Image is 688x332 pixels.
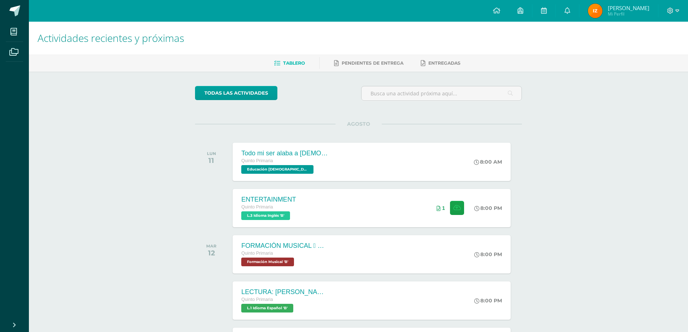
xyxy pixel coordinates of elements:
span: 1 [442,205,445,211]
div: 11 [207,156,216,165]
div: Todo mi ser alaba a [DEMOGRAPHIC_DATA] [241,150,328,157]
span: Mi Perfil [608,11,649,17]
div: 8:00 PM [474,205,502,211]
span: Tablero [283,60,305,66]
img: 3dafd89dacaac098ab242b438340a659.png [588,4,602,18]
div: 8:00 PM [474,297,502,304]
a: Entregadas [421,57,460,69]
span: Quinto Primaria [241,204,273,210]
div: LUN [207,151,216,156]
input: Busca una actividad próxima aquí... [362,86,522,100]
span: Quinto Primaria [241,158,273,163]
a: Tablero [274,57,305,69]
span: [PERSON_NAME] [608,4,649,12]
a: Pendientes de entrega [334,57,403,69]
span: Entregadas [428,60,460,66]
div: MAR [206,243,216,249]
span: AGOSTO [336,121,382,127]
span: Pendientes de entrega [342,60,403,66]
span: L.3 Idioma Inglés 'B' [241,211,290,220]
div: ENTERTAINMENT [241,196,296,203]
div: FORMACIÓN MUSICAL  EJERCICIO RITMICO [241,242,328,250]
span: Formación Musical 'B' [241,258,294,266]
span: Quinto Primaria [241,297,273,302]
div: 12 [206,249,216,257]
span: Actividades recientes y próximas [38,31,184,45]
span: L.1 Idioma Español 'B' [241,304,293,312]
div: 8:00 AM [474,159,502,165]
span: Quinto Primaria [241,251,273,256]
div: LECTURA: [PERSON_NAME] EL DIBUJANTE [241,288,328,296]
div: 8:00 PM [474,251,502,258]
span: Educación Cristiana 'B' [241,165,313,174]
a: todas las Actividades [195,86,277,100]
div: Archivos entregados [437,205,445,211]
